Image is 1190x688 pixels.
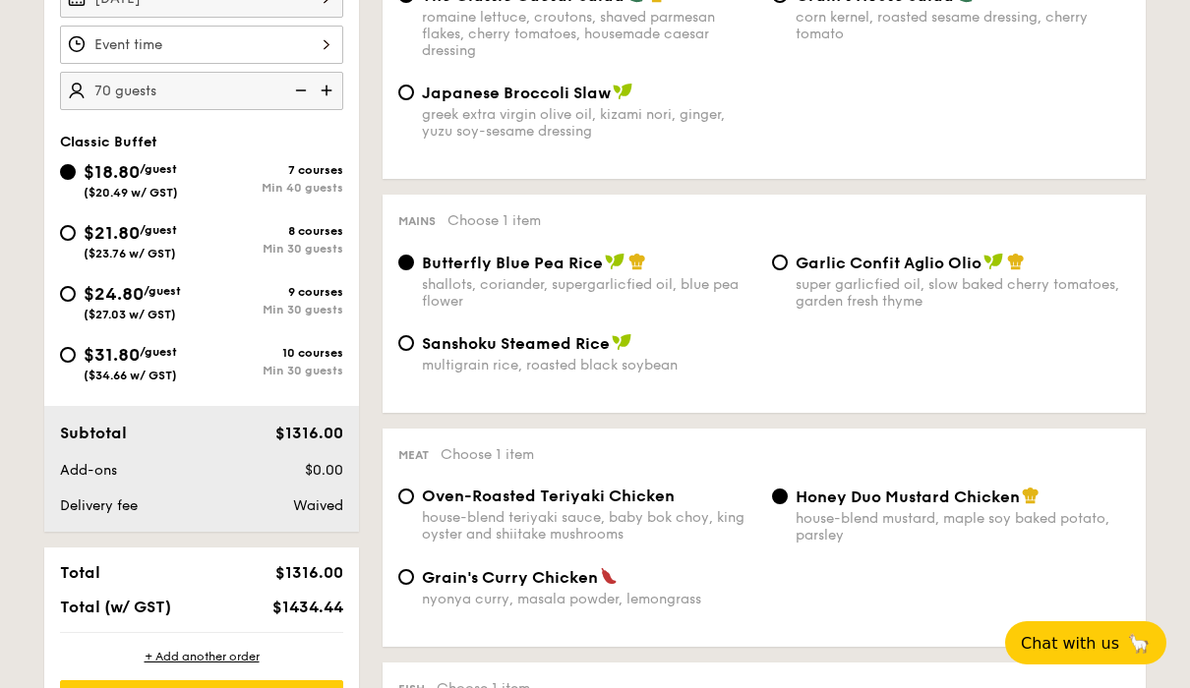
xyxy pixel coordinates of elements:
[305,462,343,479] span: $0.00
[284,72,314,109] img: icon-reduce.1d2dbef1.svg
[398,335,414,351] input: Sanshoku Steamed Ricemultigrain rice, roasted black soybean
[983,253,1003,270] img: icon-vegan.f8ff3823.svg
[612,333,631,351] img: icon-vegan.f8ff3823.svg
[398,255,414,270] input: Butterfly Blue Pea Riceshallots, coriander, supergarlicfied oil, blue pea flower
[60,134,157,150] span: Classic Buffet
[202,346,343,360] div: 10 courses
[314,72,343,109] img: icon-add.58712e84.svg
[60,225,76,241] input: $21.80/guest($23.76 w/ GST)8 coursesMin 30 guests
[796,254,982,272] span: Garlic Confit Aglio Olio
[422,357,756,373] div: multigrain rice, roasted black soybean
[275,424,343,442] span: $1316.00
[398,569,414,585] input: Grain's Curry Chickennyonya curry, masala powder, lemongrass
[202,224,343,238] div: 8 courses
[441,446,534,463] span: Choose 1 item
[1022,487,1040,504] img: icon-chef-hat.a58ddaea.svg
[605,253,625,270] img: icon-vegan.f8ff3823.svg
[1007,253,1025,270] img: icon-chef-hat.a58ddaea.svg
[60,598,171,616] span: Total (w/ GST)
[60,649,343,664] div: + Add another order
[60,26,343,64] input: Event time
[60,286,76,302] input: $24.80/guest($27.03 w/ GST)9 coursesMin 30 guests
[796,510,1130,544] div: house-blend mustard, maple soy baked potato, parsley
[140,162,177,176] span: /guest
[60,164,76,180] input: $18.80/guest($20.49 w/ GST)7 coursesMin 40 guests
[398,85,414,100] input: Japanese Broccoli Slawgreek extra virgin olive oil, kizami nori, ginger, yuzu soy-sesame dressing
[60,497,138,514] span: Delivery fee
[202,285,343,299] div: 9 courses
[84,283,144,305] span: $24.80
[1127,632,1151,655] span: 🦙
[422,334,610,353] span: Sanshoku Steamed Rice
[202,242,343,256] div: Min 30 guests
[60,347,76,363] input: $31.80/guest($34.66 w/ GST)10 coursesMin 30 guests
[422,106,756,140] div: greek extra virgin olive oil, kizami nori, ginger, yuzu soy-sesame dressing
[275,563,343,582] span: $1316.00
[84,222,140,244] span: $21.80
[293,497,343,514] span: Waived
[398,488,414,504] input: Oven-Roasted Teriyaki Chickenhouse-blend teriyaki sauce, baby bok choy, king oyster and shiitake ...
[60,424,127,442] span: Subtotal
[796,487,1020,506] span: Honey Duo Mustard Chicken
[1005,621,1166,664] button: Chat with us🦙
[422,276,756,310] div: shallots, coriander, supergarlicfied oil, blue pea flower
[422,568,598,587] span: Grain's Curry Chicken
[422,509,756,543] div: house-blend teriyaki sauce, baby bok choy, king oyster and shiitake mushrooms
[84,308,176,321] span: ($27.03 w/ GST)
[84,161,140,183] span: $18.80
[796,9,1130,42] div: corn kernel, roasted sesame dressing, cherry tomato
[84,247,176,260] span: ($23.76 w/ GST)
[140,223,177,237] span: /guest
[772,255,788,270] input: Garlic Confit Aglio Oliosuper garlicfied oil, slow baked cherry tomatoes, garden fresh thyme
[1021,634,1119,653] span: Chat with us
[422,84,611,102] span: Japanese Broccoli Slaw
[144,284,181,298] span: /guest
[600,567,618,585] img: icon-spicy.37a8142b.svg
[772,488,788,504] input: Honey Duo Mustard Chickenhouse-blend mustard, maple soy baked potato, parsley
[202,163,343,177] div: 7 courses
[202,303,343,316] div: Min 30 guests
[60,563,100,582] span: Total
[422,591,756,607] div: nyonya curry, masala powder, lemongrass
[202,364,343,377] div: Min 30 guests
[628,253,646,270] img: icon-chef-hat.a58ddaea.svg
[140,345,177,359] span: /guest
[398,214,436,228] span: Mains
[202,181,343,195] div: Min 40 guests
[60,72,343,110] input: Number of guests
[613,83,632,100] img: icon-vegan.f8ff3823.svg
[60,462,117,479] span: Add-ons
[447,212,541,229] span: Choose 1 item
[422,487,675,505] span: Oven-Roasted Teriyaki Chicken
[422,9,756,59] div: romaine lettuce, croutons, shaved parmesan flakes, cherry tomatoes, housemade caesar dressing
[84,344,140,366] span: $31.80
[272,598,343,616] span: $1434.44
[796,276,1130,310] div: super garlicfied oil, slow baked cherry tomatoes, garden fresh thyme
[84,369,177,382] span: ($34.66 w/ GST)
[422,254,603,272] span: Butterfly Blue Pea Rice
[398,448,429,462] span: Meat
[84,186,178,200] span: ($20.49 w/ GST)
